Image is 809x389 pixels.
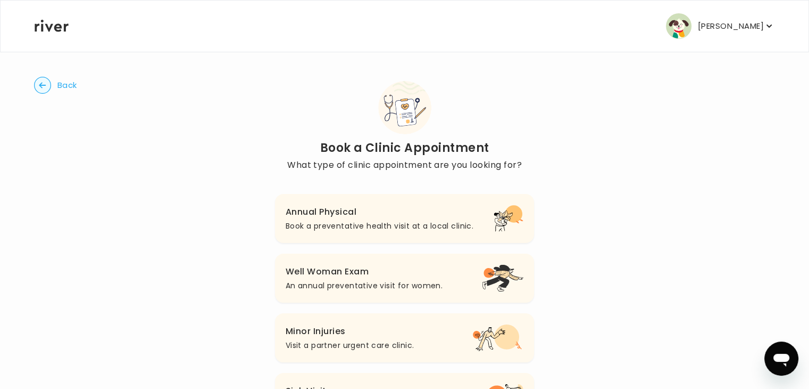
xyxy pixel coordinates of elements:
[666,13,774,39] button: user avatar[PERSON_NAME]
[666,13,691,39] img: user avatar
[286,264,443,279] h3: Well Woman Exam
[286,279,443,292] p: An annual preventative visit for women.
[275,313,535,362] button: Minor InjuriesVisit a partner urgent care clinic.
[275,194,535,243] button: Annual PhysicalBook a preventative health visit at a local clinic.
[378,81,431,134] img: Book Clinic Appointment
[286,220,473,232] p: Book a preventative health visit at a local clinic.
[34,77,77,94] button: Back
[764,342,798,376] iframe: Button to launch messaging window
[698,19,764,34] p: [PERSON_NAME]
[286,339,414,352] p: Visit a partner urgent care clinic.
[286,324,414,339] h3: Minor Injuries
[287,158,522,173] p: What type of clinic appointment are you looking for?
[275,254,535,303] button: Well Woman ExamAn annual preventative visit for women.
[286,205,473,220] h3: Annual Physical
[287,141,522,156] h2: Book a Clinic Appointment
[57,78,77,93] span: Back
